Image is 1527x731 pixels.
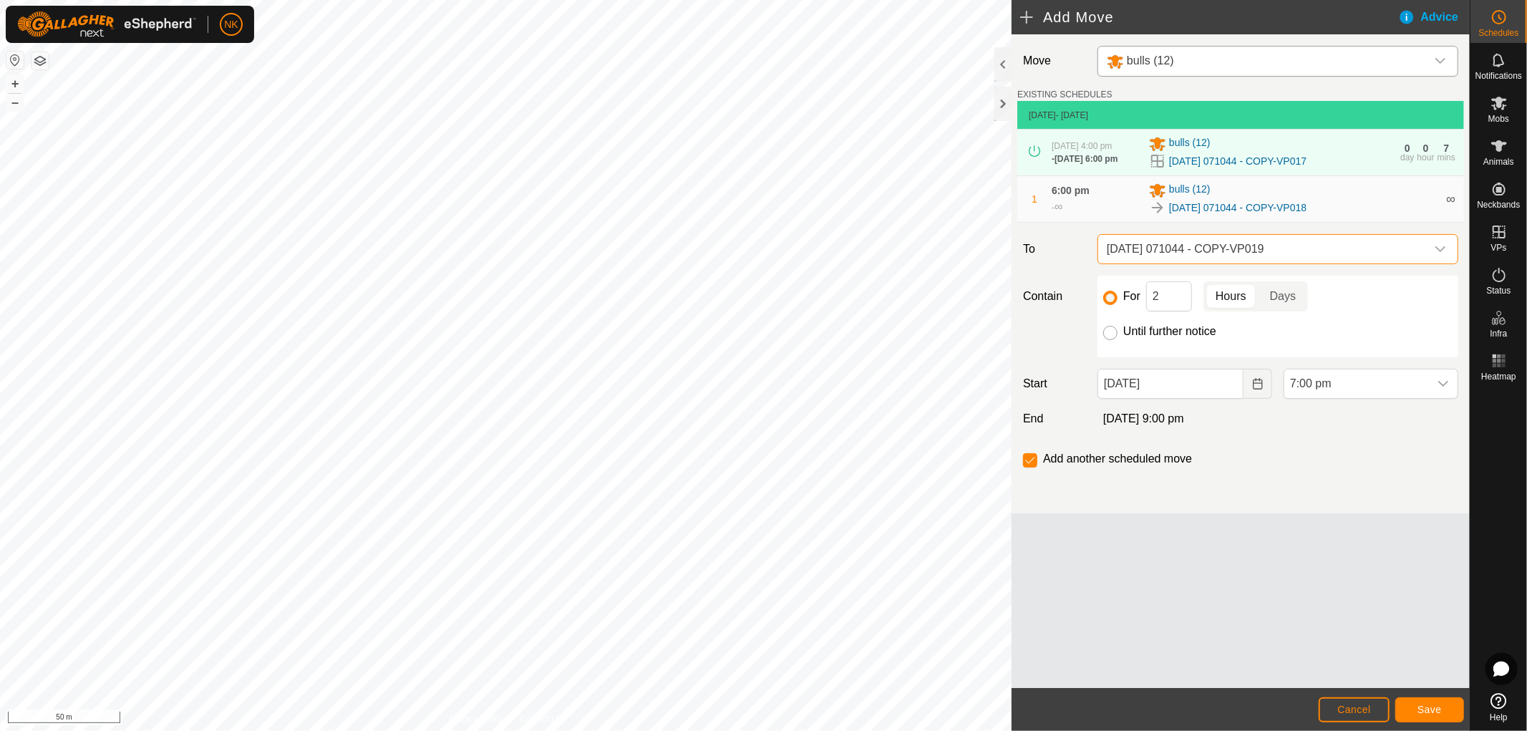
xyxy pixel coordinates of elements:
label: Contain [1017,288,1092,305]
a: Contact Us [520,712,562,725]
a: Help [1470,687,1527,727]
span: [DATE] 9:00 pm [1103,412,1184,425]
div: 0 [1405,143,1410,153]
span: Days [1270,288,1296,305]
span: Hours [1216,288,1246,305]
span: ∞ [1055,200,1062,213]
div: dropdown trigger [1429,369,1458,398]
label: To [1017,234,1092,264]
div: - [1052,153,1118,165]
span: NK [224,17,238,32]
img: Gallagher Logo [17,11,196,37]
button: Save [1395,697,1464,722]
div: hour [1417,153,1435,162]
span: [DATE] 4:00 pm [1052,141,1112,151]
span: - [DATE] [1056,110,1088,120]
span: 6:00 pm [1052,185,1090,196]
span: 2025-08-13 071044 - COPY-VP019 [1101,235,1426,263]
span: Notifications [1475,72,1522,80]
label: Until further notice [1123,326,1216,337]
a: [DATE] 071044 - COPY-VP017 [1169,154,1307,169]
div: Advice [1398,9,1470,26]
span: bulls (12) [1169,182,1211,199]
div: 0 [1423,143,1429,153]
button: Cancel [1319,697,1390,722]
div: day [1400,153,1414,162]
span: Heatmap [1481,372,1516,381]
span: 1 [1032,193,1037,205]
span: Save [1417,704,1442,715]
span: Animals [1483,158,1514,166]
span: VPs [1490,243,1506,252]
span: [DATE] [1029,110,1056,120]
span: ∞ [1446,192,1455,206]
button: Map Layers [31,52,49,69]
label: Move [1017,46,1092,77]
span: Schedules [1478,29,1518,37]
span: 7:00 pm [1284,369,1429,398]
button: + [6,75,24,92]
span: bulls (12) [1127,54,1174,67]
button: Reset Map [6,52,24,69]
span: Status [1486,286,1511,295]
div: - [1052,198,1062,216]
h2: Add Move [1020,9,1397,26]
div: dropdown trigger [1426,47,1455,76]
button: – [6,94,24,111]
button: Choose Date [1244,369,1272,399]
div: 7 [1443,143,1449,153]
span: Mobs [1488,115,1509,123]
a: Privacy Policy [450,712,503,725]
span: bulls [1101,47,1426,76]
label: Add another scheduled move [1043,453,1192,465]
div: mins [1438,153,1455,162]
a: [DATE] 071044 - COPY-VP018 [1169,200,1307,216]
span: bulls (12) [1169,135,1211,153]
span: Help [1490,713,1508,722]
div: dropdown trigger [1426,235,1455,263]
span: Cancel [1337,704,1371,715]
span: Infra [1490,329,1507,338]
span: [DATE] 6:00 pm [1055,154,1118,164]
img: To [1149,199,1166,216]
label: Start [1017,375,1092,392]
label: For [1123,291,1140,302]
label: End [1017,410,1092,427]
label: EXISTING SCHEDULES [1017,88,1112,101]
span: Neckbands [1477,200,1520,209]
